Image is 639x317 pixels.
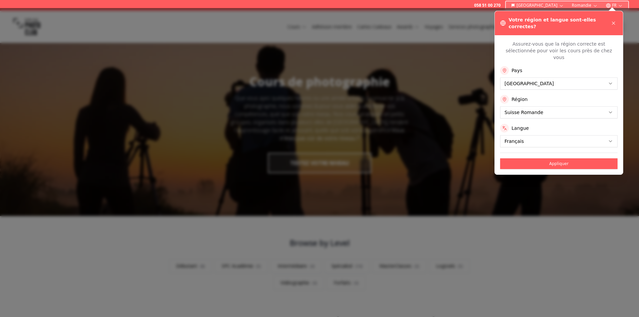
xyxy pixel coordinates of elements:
button: Appliquer [500,158,618,169]
button: [GEOGRAPHIC_DATA] [509,1,567,9]
h3: Votre région et langue sont-elles correctes? [509,16,609,30]
button: Romandie [569,1,600,9]
button: FR [603,1,626,9]
label: Pays [512,67,522,74]
label: Région [512,96,528,103]
a: 058 51 00 270 [474,3,500,8]
label: Langue [512,125,529,131]
p: Assurez-vous que la région correcte est sélectionnée pour voir les cours près de chez vous [500,41,618,61]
